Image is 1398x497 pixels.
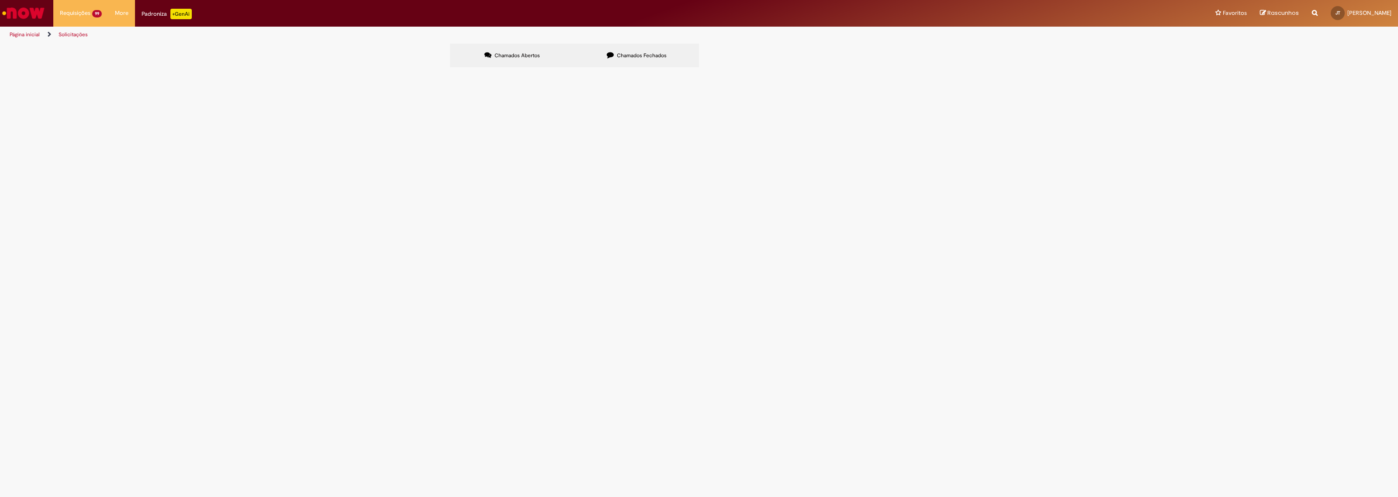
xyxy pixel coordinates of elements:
span: Chamados Abertos [495,52,540,59]
a: Página inicial [10,31,40,38]
a: Solicitações [59,31,88,38]
p: +GenAi [170,9,192,19]
a: Rascunhos [1260,9,1299,17]
ul: Trilhas de página [7,27,925,43]
img: ServiceNow [1,4,46,22]
span: Favoritos [1223,9,1247,17]
span: JT [1336,10,1340,16]
span: Chamados Fechados [617,52,667,59]
span: [PERSON_NAME] [1347,9,1391,17]
div: Padroniza [142,9,192,19]
span: 99 [92,10,102,17]
span: Rascunhos [1267,9,1299,17]
span: More [115,9,128,17]
span: Requisições [60,9,90,17]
